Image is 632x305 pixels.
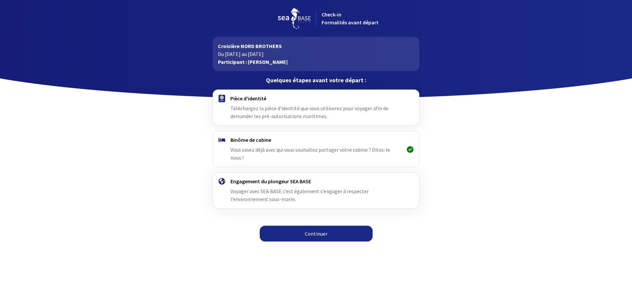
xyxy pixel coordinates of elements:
img: engagement.svg [219,178,225,185]
a: Continuer [260,226,373,241]
p: Quelques étapes avant votre départ : [213,76,419,84]
p: Du [DATE] au [DATE] [218,50,414,58]
span: Check-in Formalités avant départ [322,11,379,26]
h4: Binôme de cabine [230,137,401,143]
span: Téléchargez la pièce d'identité que vous utiliserez pour voyager afin de demander les pré-autoris... [230,105,388,119]
p: Participant : [PERSON_NAME] [218,58,414,66]
span: Vous savez déjà avec qui vous souhaitez partager votre cabine ? Dites-le nous ! [230,146,390,161]
img: binome.svg [219,138,225,142]
h4: Engagement du plongeur SEA BASE [230,178,401,185]
img: passport.svg [219,95,225,102]
p: Croisière NORD BROTHERS [218,42,414,50]
span: Voyager avec SEA BASE c’est également s’engager à respecter l’environnement sous-marin. [230,188,369,202]
img: logo_seabase.svg [278,8,311,29]
h4: Pièce d'identité [230,95,401,102]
